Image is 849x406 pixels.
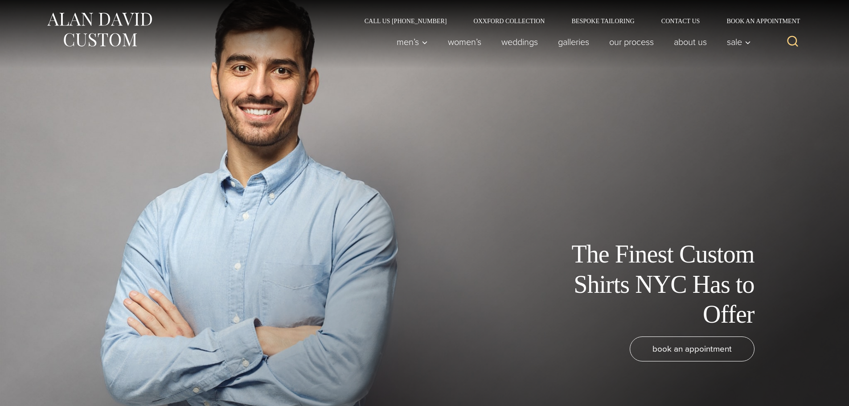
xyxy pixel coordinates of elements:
[652,342,732,355] span: book an appointment
[630,336,755,361] a: book an appointment
[727,37,751,46] span: Sale
[548,33,599,51] a: Galleries
[397,37,428,46] span: Men’s
[460,18,558,24] a: Oxxford Collection
[438,33,491,51] a: Women’s
[491,33,548,51] a: weddings
[648,18,714,24] a: Contact Us
[351,18,804,24] nav: Secondary Navigation
[46,10,153,49] img: Alan David Custom
[351,18,460,24] a: Call Us [PHONE_NUMBER]
[782,31,804,53] button: View Search Form
[599,33,664,51] a: Our Process
[558,18,648,24] a: Bespoke Tailoring
[386,33,755,51] nav: Primary Navigation
[554,239,755,329] h1: The Finest Custom Shirts NYC Has to Offer
[713,18,803,24] a: Book an Appointment
[664,33,717,51] a: About Us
